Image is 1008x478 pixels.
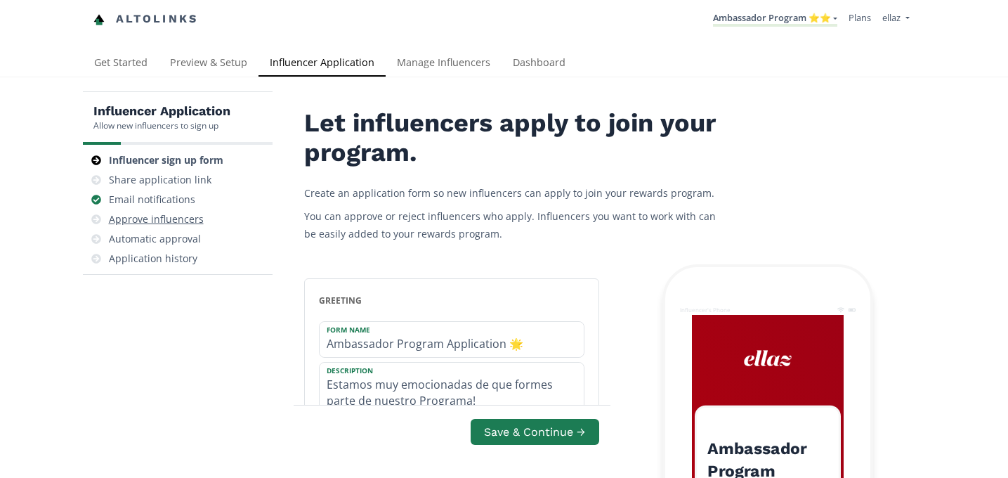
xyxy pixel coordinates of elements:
[319,295,362,306] span: greeting
[744,350,791,366] img: ew9eVGDHp6dD
[882,11,901,24] span: ellaz
[109,252,197,266] div: Application history
[304,184,726,202] p: Create an application form so new influencers can apply to join your rewards program.
[713,11,837,27] a: Ambassador Program ⭐️⭐️
[882,11,909,27] a: ellaz
[258,50,386,78] a: Influencer Application
[93,8,199,31] a: Altolinks
[109,153,223,167] div: Influencer sign up form
[386,50,502,78] a: Manage Influencers
[159,50,258,78] a: Preview & Setup
[471,419,598,445] button: Save & Continue →
[680,306,731,314] div: Influencer's Phone
[93,103,230,119] h5: Influencer Application
[83,50,159,78] a: Get Started
[93,119,230,131] div: Allow new influencers to sign up
[109,232,201,246] div: Automatic approval
[502,50,577,78] a: Dashboard
[320,322,570,335] label: Form Name
[320,363,584,415] textarea: Estamos muy emocionadas de que formes parte de nuestro Programa!
[93,14,105,25] img: favicon-32x32.png
[109,173,211,187] div: Share application link
[304,207,726,243] p: You can approve or reject influencers who apply. Influencers you want to work with can be easily ...
[320,363,570,375] label: Description
[304,109,726,167] h2: Let influencers apply to join your program.
[109,212,204,226] div: Approve influencers
[109,193,195,207] div: Email notifications
[849,11,871,24] a: Plans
